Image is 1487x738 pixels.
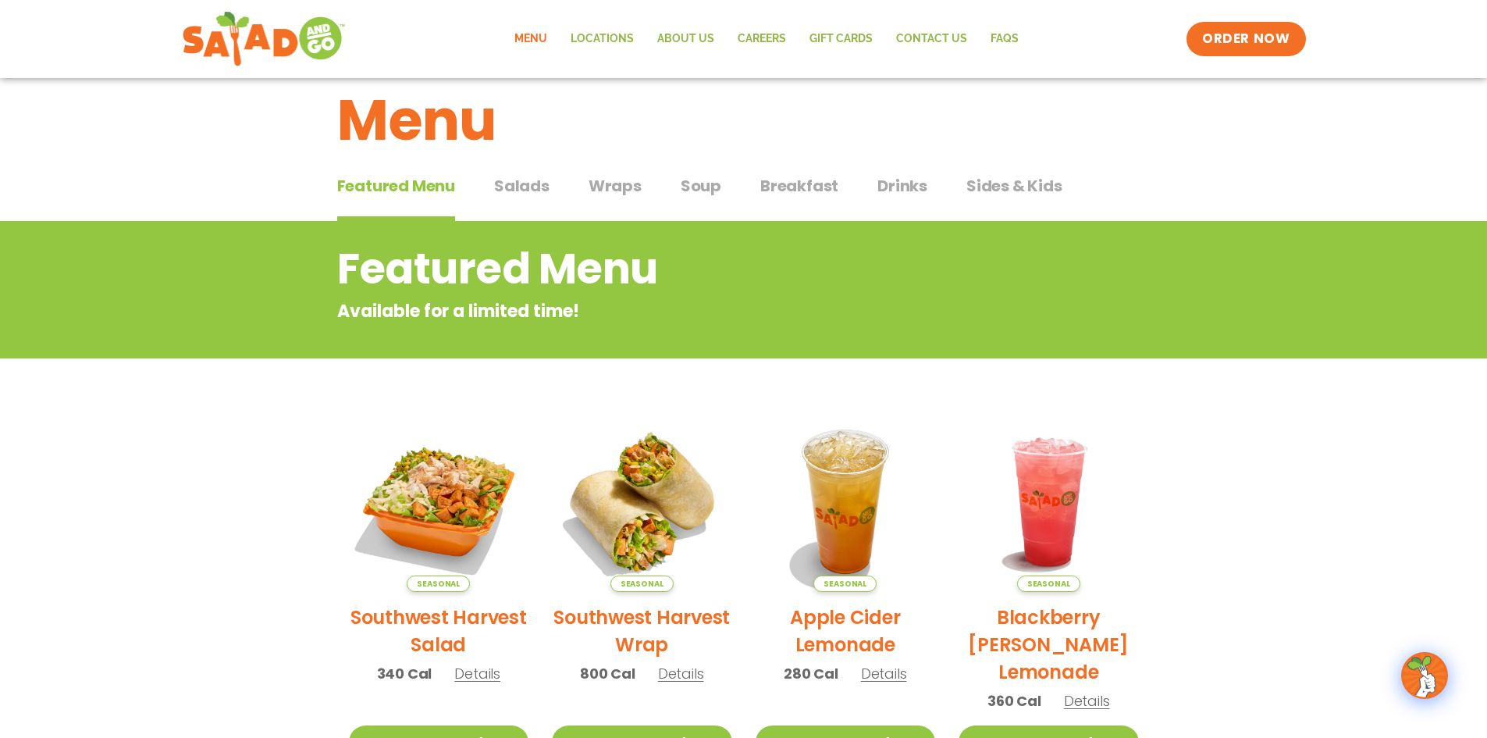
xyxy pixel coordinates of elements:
[959,412,1139,592] img: Product photo for Blackberry Bramble Lemonade
[979,21,1030,57] a: FAQs
[377,663,432,684] span: 340 Cal
[987,690,1041,711] span: 360 Cal
[760,174,838,198] span: Breakfast
[337,237,1025,301] h2: Featured Menu
[580,663,635,684] span: 800 Cal
[552,412,732,592] img: Product photo for Southwest Harvest Wrap
[337,174,455,198] span: Featured Menu
[182,8,347,70] img: new-SAG-logo-768×292
[494,174,550,198] span: Salads
[784,663,838,684] span: 280 Cal
[503,21,1030,57] nav: Menu
[861,664,907,683] span: Details
[756,604,936,658] h2: Apple Cider Lemonade
[559,21,646,57] a: Locations
[337,78,1151,162] h1: Menu
[337,298,1025,324] p: Available for a limited time!
[1017,576,1080,592] span: Seasonal
[658,664,704,683] span: Details
[1186,22,1305,56] a: ORDER NOW
[813,576,877,592] span: Seasonal
[959,604,1139,686] h2: Blackberry [PERSON_NAME] Lemonade
[503,21,559,57] a: Menu
[1403,654,1446,697] img: wpChatIcon
[756,412,936,592] img: Product photo for Apple Cider Lemonade
[884,21,979,57] a: Contact Us
[407,576,470,592] span: Seasonal
[349,604,529,658] h2: Southwest Harvest Salad
[1064,691,1110,711] span: Details
[726,21,798,57] a: Careers
[646,21,726,57] a: About Us
[681,174,721,198] span: Soup
[610,576,674,592] span: Seasonal
[589,174,642,198] span: Wraps
[1202,30,1290,48] span: ORDER NOW
[877,174,927,198] span: Drinks
[966,174,1062,198] span: Sides & Kids
[349,412,529,592] img: Product photo for Southwest Harvest Salad
[337,169,1151,222] div: Tabbed content
[552,604,732,658] h2: Southwest Harvest Wrap
[454,664,500,683] span: Details
[798,21,884,57] a: GIFT CARDS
